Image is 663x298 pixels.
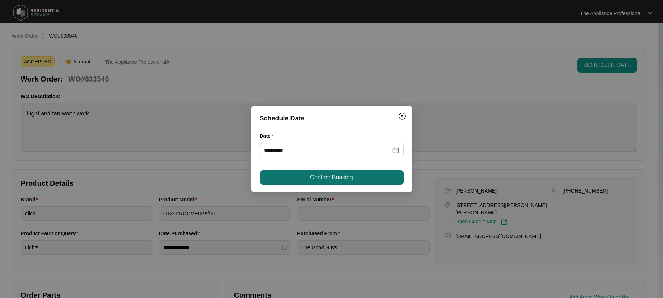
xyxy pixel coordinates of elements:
img: closeCircle [398,112,406,120]
button: Confirm Booking [260,170,404,185]
input: Date [264,146,391,154]
label: Date [260,132,276,140]
span: Confirm Booking [310,173,353,182]
div: Schedule Date [260,113,404,123]
button: Close [396,110,408,122]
